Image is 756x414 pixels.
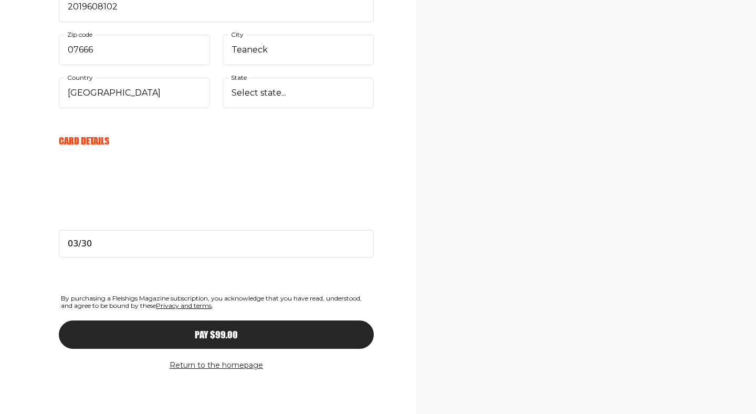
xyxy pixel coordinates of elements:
[223,78,374,108] select: State
[223,35,374,65] input: City
[59,159,374,237] iframe: card
[59,293,374,312] span: By purchasing a Fleishigs Magazine subscription, you acknowledge that you have read, understood, ...
[59,35,210,65] input: Zip code
[170,359,263,372] button: Return to the homepage
[229,71,249,83] label: State
[156,302,212,309] a: Privacy and terms
[229,29,246,40] label: City
[59,78,210,108] select: Country
[59,194,374,273] iframe: cvv
[65,29,94,40] label: Zip code
[65,71,95,83] label: Country
[59,135,374,147] h6: Card Details
[59,230,374,257] input: Please enter a valid expiration date in the format MM/YY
